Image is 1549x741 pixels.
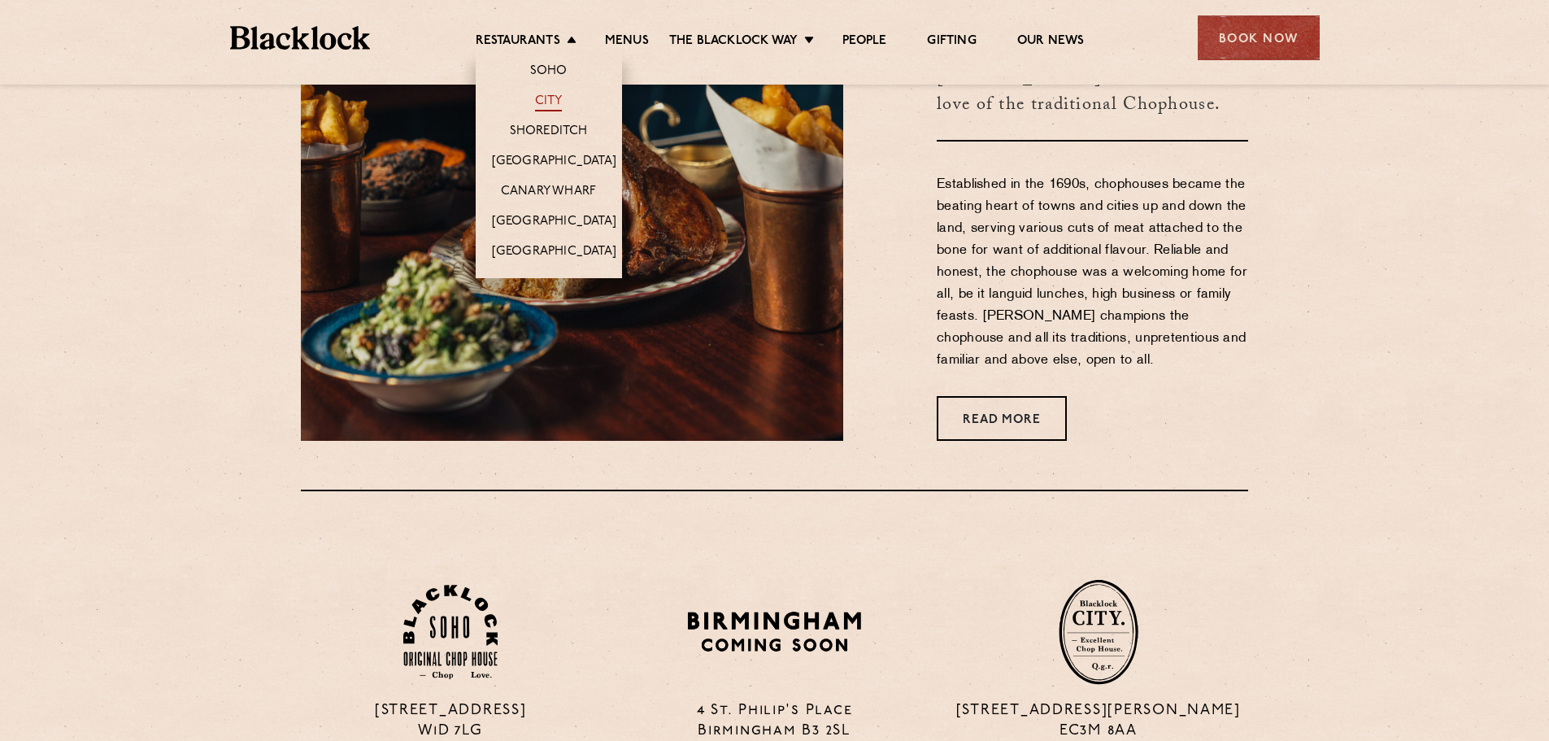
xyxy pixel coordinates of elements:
[685,606,864,657] img: BIRMINGHAM-P22_-e1747915156957.png
[501,184,596,202] a: Canary Wharf
[530,63,568,81] a: Soho
[842,33,886,51] a: People
[927,33,976,51] a: Gifting
[535,94,563,111] a: City
[937,396,1067,441] a: Read More
[492,154,616,172] a: [GEOGRAPHIC_DATA]
[492,214,616,232] a: [GEOGRAPHIC_DATA]
[937,41,1248,142] h3: [PERSON_NAME] was born from a love of the traditional Chophouse.
[1059,579,1138,685] img: City-stamp-default.svg
[605,33,649,51] a: Menus
[230,26,371,50] img: BL_Textured_Logo-footer-cropped.svg
[669,33,798,51] a: The Blacklock Way
[937,174,1248,372] p: Established in the 1690s, chophouses became the beating heart of towns and cities up and down the...
[1198,15,1320,60] div: Book Now
[510,124,588,142] a: Shoreditch
[1017,33,1085,51] a: Our News
[403,585,498,680] img: Soho-stamp-default.svg
[492,244,616,262] a: [GEOGRAPHIC_DATA]
[476,33,560,51] a: Restaurants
